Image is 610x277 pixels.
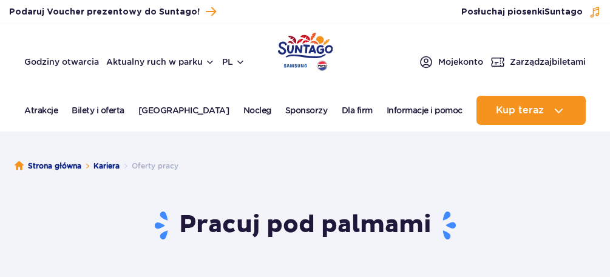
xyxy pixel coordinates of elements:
a: Dla firm [342,96,373,125]
li: Oferty pracy [120,160,178,172]
a: Zarządzajbiletami [490,55,586,69]
button: Posłuchaj piosenkiSuntago [461,6,601,18]
a: Godziny otwarcia [24,56,99,68]
a: [GEOGRAPHIC_DATA] [138,96,229,125]
span: Zarządzaj biletami [510,56,586,68]
a: Podaruj Voucher prezentowy do Suntago! [9,4,216,20]
a: Park of Poland [277,30,333,69]
a: Mojekonto [419,55,483,69]
a: Informacje i pomoc [387,96,463,125]
span: Podaruj Voucher prezentowy do Suntago! [9,6,200,18]
span: Posłuchaj piosenki [461,6,583,18]
a: Bilety i oferta [72,96,124,125]
h1: Pracuj pod palmami [81,210,529,241]
button: Aktualny ruch w parku [106,57,215,67]
a: Kariera [93,160,120,172]
button: Kup teraz [476,96,586,125]
span: Suntago [544,8,583,16]
a: Strona główna [15,160,81,172]
a: Sponsorzy [285,96,328,125]
span: Kup teraz [496,105,544,116]
a: Atrakcje [24,96,58,125]
button: pl [222,56,245,68]
a: Nocleg [243,96,271,125]
span: Moje konto [438,56,483,68]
